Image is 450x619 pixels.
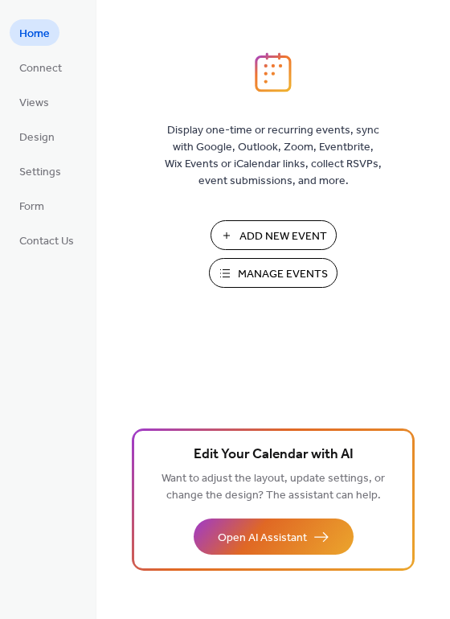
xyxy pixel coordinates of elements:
span: Contact Us [19,233,74,250]
a: Home [10,19,59,46]
span: Open AI Assistant [218,530,307,547]
img: logo_icon.svg [255,52,292,92]
button: Add New Event [211,220,337,250]
span: Display one-time or recurring events, sync with Google, Outlook, Zoom, Eventbrite, Wix Events or ... [165,122,382,190]
button: Open AI Assistant [194,519,354,555]
a: Settings [10,158,71,184]
span: Views [19,95,49,112]
a: Form [10,192,54,219]
span: Settings [19,164,61,181]
a: Connect [10,54,72,80]
span: Home [19,26,50,43]
span: Manage Events [238,266,328,283]
a: Contact Us [10,227,84,253]
span: Form [19,199,44,215]
a: Design [10,123,64,150]
span: Edit Your Calendar with AI [194,444,354,466]
span: Design [19,129,55,146]
a: Views [10,88,59,115]
span: Want to adjust the layout, update settings, or change the design? The assistant can help. [162,468,385,506]
span: Connect [19,60,62,77]
span: Add New Event [239,228,327,245]
button: Manage Events [209,258,337,288]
